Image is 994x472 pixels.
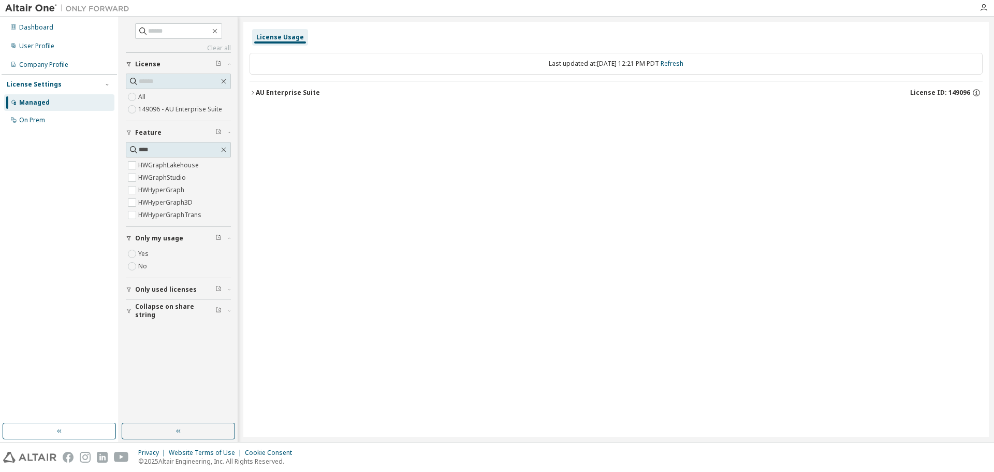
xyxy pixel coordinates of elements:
[126,44,231,52] a: Clear all
[169,449,245,457] div: Website Terms of Use
[138,209,203,221] label: HWHyperGraphTrans
[245,449,298,457] div: Cookie Consent
[138,248,151,260] label: Yes
[250,81,983,104] button: AU Enterprise SuiteLicense ID: 149096
[63,452,74,463] img: facebook.svg
[138,159,201,171] label: HWGraphLakehouse
[138,196,195,209] label: HWHyperGraph3D
[138,103,224,116] label: 149096 - AU Enterprise Suite
[19,116,45,124] div: On Prem
[126,121,231,144] button: Feature
[19,61,68,69] div: Company Profile
[256,89,320,97] div: AU Enterprise Suite
[135,285,197,294] span: Only used licenses
[114,452,129,463] img: youtube.svg
[661,59,683,68] a: Refresh
[910,89,970,97] span: License ID: 149096
[215,60,222,68] span: Clear filter
[250,53,983,75] div: Last updated at: [DATE] 12:21 PM PDT
[126,53,231,76] button: License
[138,171,188,184] label: HWGraphStudio
[138,184,186,196] label: HWHyperGraph
[215,285,222,294] span: Clear filter
[215,128,222,137] span: Clear filter
[5,3,135,13] img: Altair One
[19,23,53,32] div: Dashboard
[135,60,160,68] span: License
[135,128,162,137] span: Feature
[3,452,56,463] img: altair_logo.svg
[138,449,169,457] div: Privacy
[215,234,222,242] span: Clear filter
[138,260,149,273] label: No
[19,98,50,107] div: Managed
[135,303,215,319] span: Collapse on share string
[215,307,222,315] span: Clear filter
[126,227,231,250] button: Only my usage
[19,42,54,50] div: User Profile
[80,452,91,463] img: instagram.svg
[126,299,231,322] button: Collapse on share string
[138,91,148,103] label: All
[138,457,298,466] p: © 2025 Altair Engineering, Inc. All Rights Reserved.
[256,33,304,41] div: License Usage
[126,278,231,301] button: Only used licenses
[135,234,183,242] span: Only my usage
[7,80,62,89] div: License Settings
[97,452,108,463] img: linkedin.svg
